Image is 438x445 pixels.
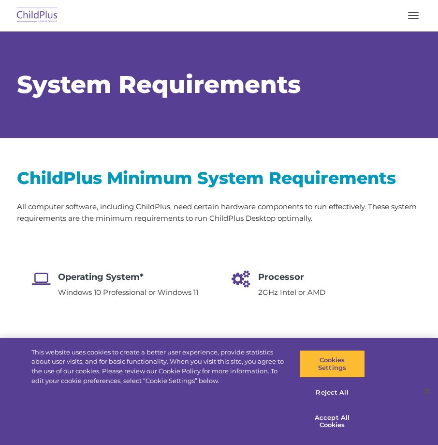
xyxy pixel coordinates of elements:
p: All computer software, including ChildPlus, need certain hardware components to run effectively. ... [17,201,421,224]
span: System Requirements [17,70,301,99]
span: 2GHz Intel or AMD [258,288,325,297]
p: Windows 10 Professional or Windows 11 [58,287,198,298]
button: Cookies Settings [299,350,365,378]
img: ChildPlus by Procare Solutions [15,4,60,27]
div: This website uses cookies to create a better user experience, provide statistics about user visit... [31,348,286,385]
button: Close [417,381,438,402]
span: Processor [258,272,304,282]
h2: ChildPlus Minimum System Requirements [17,167,421,189]
h4: Operating System* [58,270,198,284]
button: Accept All Cookies [299,408,365,435]
button: Reject All [299,383,365,403]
